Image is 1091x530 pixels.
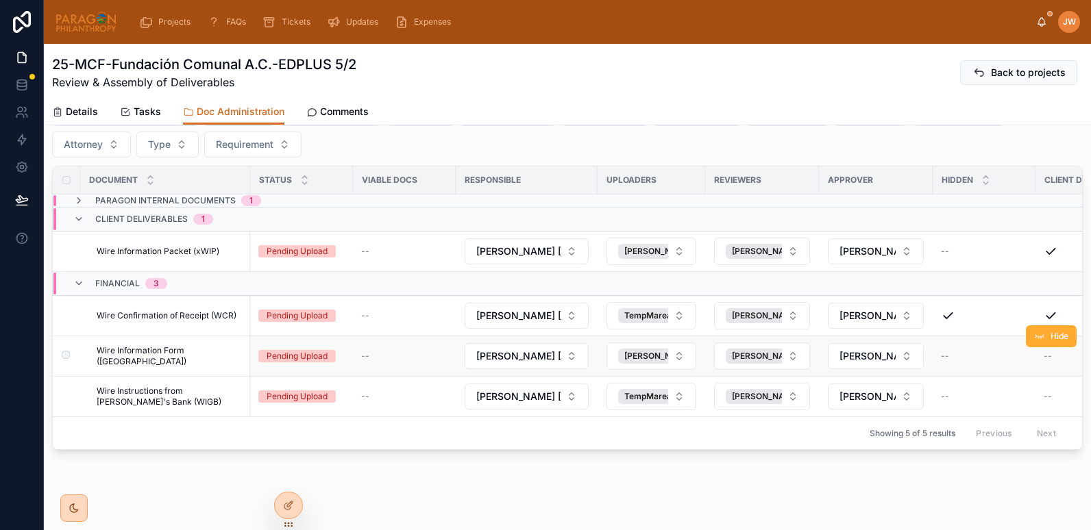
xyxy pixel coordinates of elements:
span: [PERSON_NAME] [PERSON_NAME] [732,351,870,362]
a: FAQs [203,10,256,34]
span: -- [361,310,369,321]
button: Unselect 59 [726,349,890,364]
span: Tasks [134,105,161,118]
div: 3 [154,278,159,289]
a: Select Button [827,383,924,410]
span: Financial [95,278,140,289]
span: Details [66,105,98,118]
div: scrollable content [128,7,1036,37]
a: Updates [323,10,388,34]
span: [PERSON_NAME] [PERSON_NAME] [476,349,561,363]
span: Requirement [216,138,273,151]
span: -- [361,391,369,402]
span: [PERSON_NAME] [PERSON_NAME] [476,309,561,323]
button: Unselect 59 [618,244,782,259]
a: Wire Information Form ([GEOGRAPHIC_DATA]) [97,345,242,367]
span: Expenses [414,16,451,27]
span: -- [1044,391,1052,402]
span: Reviewers [714,175,761,186]
button: Select Button [52,131,131,157]
a: Select Button [464,302,589,329]
h1: 25-MCF-Fundación Comunal A.C.-EDPLUS 5/2 [52,55,356,74]
div: 1 [201,214,205,225]
span: [PERSON_NAME] [PERSON_NAME] [839,390,896,403]
span: [PERSON_NAME] [PERSON_NAME] [476,244,561,258]
button: Select Button [828,383,924,409]
a: Pending Upload [258,350,345,362]
a: Expenses [391,10,461,34]
a: -- [361,310,448,321]
a: -- [361,246,448,257]
span: [PERSON_NAME] [PERSON_NAME] [732,246,870,257]
span: Projects [158,16,191,27]
button: Select Button [828,343,924,369]
button: Select Button [465,383,589,409]
a: Wire Instructions from [PERSON_NAME]'s Bank (WIGB) [97,386,242,407]
a: Doc Administration [183,99,284,125]
a: Select Button [464,383,589,410]
span: -- [361,246,369,257]
span: Comments [320,105,369,118]
a: -- [361,391,448,402]
span: Uploaders [606,175,657,186]
a: -- [941,351,1027,362]
button: Hide [1026,325,1077,347]
button: Unselect 59 [726,389,890,404]
span: Status [259,175,292,186]
button: Select Button [606,302,696,329]
span: [PERSON_NAME] [PERSON_NAME] [624,246,762,257]
a: -- [941,246,1027,257]
span: Review & Assembly of Deliverables [52,74,356,90]
a: Tickets [258,10,320,34]
span: Hidden [942,175,973,186]
a: Tasks [120,99,161,127]
button: Unselect 262 [618,389,724,404]
span: -- [941,351,949,362]
span: [PERSON_NAME] [PERSON_NAME] [839,309,896,323]
img: App logo [55,11,117,33]
button: Select Button [465,343,589,369]
span: Tickets [282,16,310,27]
button: Select Button [465,238,589,264]
a: -- [941,391,1027,402]
a: Pending Upload [258,390,345,403]
div: Pending Upload [267,310,328,322]
span: Updates [346,16,378,27]
a: Select Button [827,238,924,265]
a: Pending Upload [258,310,345,322]
span: Wire Confirmation of Receipt (WCR) [97,310,236,321]
a: Details [52,99,98,127]
span: -- [1044,351,1052,362]
span: [PERSON_NAME] [PERSON_NAME] [476,390,561,403]
button: Select Button [606,238,696,265]
span: Viable Docs [362,175,417,186]
span: [PERSON_NAME] [PERSON_NAME] [624,351,762,362]
span: Back to projects [991,66,1066,79]
span: Doc Administration [197,105,284,118]
span: Attorney [64,138,103,151]
button: Back to projects [960,60,1077,85]
a: Projects [135,10,200,34]
button: Unselect 59 [618,349,782,364]
a: -- [361,351,448,362]
a: Select Button [827,302,924,329]
span: [PERSON_NAME] [PERSON_NAME] [839,349,896,363]
div: Pending Upload [267,245,328,257]
div: Pending Upload [267,390,328,403]
a: Wire Confirmation of Receipt (WCR) [97,310,242,321]
a: Select Button [464,238,589,265]
a: Select Button [713,382,811,411]
button: Select Button [465,303,589,329]
button: Select Button [714,342,810,370]
a: Wire Information Packet (xWIP) [97,246,242,257]
span: -- [941,391,949,402]
span: Hide [1051,331,1068,342]
span: [PERSON_NAME] [PERSON_NAME] [732,310,870,321]
a: Select Button [606,301,697,330]
span: JW [1063,16,1076,27]
a: Select Button [713,342,811,370]
span: -- [941,246,949,257]
button: Unselect 59 [726,308,890,323]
